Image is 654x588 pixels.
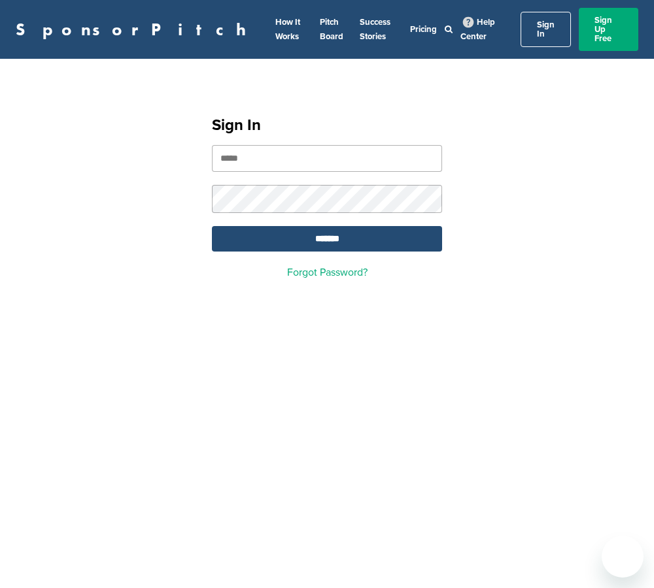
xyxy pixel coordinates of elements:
a: SponsorPitch [16,21,254,38]
a: Pricing [410,24,437,35]
iframe: Button to launch messaging window [602,536,644,578]
a: Help Center [460,14,495,44]
a: How It Works [275,17,300,42]
a: Sign In [521,12,571,47]
a: Pitch Board [320,17,343,42]
a: Success Stories [360,17,390,42]
a: Sign Up Free [579,8,638,51]
h1: Sign In [212,114,442,137]
a: Forgot Password? [287,266,368,279]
